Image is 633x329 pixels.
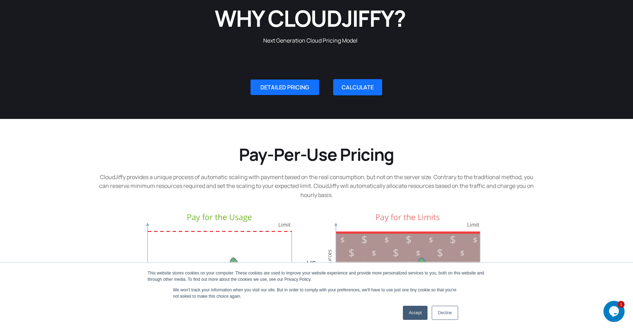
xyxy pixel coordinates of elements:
a: Decline [432,306,458,320]
p: CloudJiffy provides a unique process of automatic scaling with payment based on the real consumpt... [95,173,538,200]
p: Next Generation Cloud Pricing Model [156,36,465,45]
span: DETAILED PRICING [260,84,309,90]
img: Pricing [144,214,489,317]
h2: Pay-Per-Use Pricing [95,144,538,165]
a: DETAILED PRICING [251,80,319,95]
div: This website stores cookies on your computer. These cookies are used to improve your website expe... [148,270,486,283]
p: We won't track your information when you visit our site. But in order to comply with your prefere... [173,287,460,299]
a: CALCULATE [333,79,382,95]
iframe: chat widget [603,301,626,322]
a: Accept [403,306,428,320]
h1: WHY CLOUDJIFFY? [156,4,465,33]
